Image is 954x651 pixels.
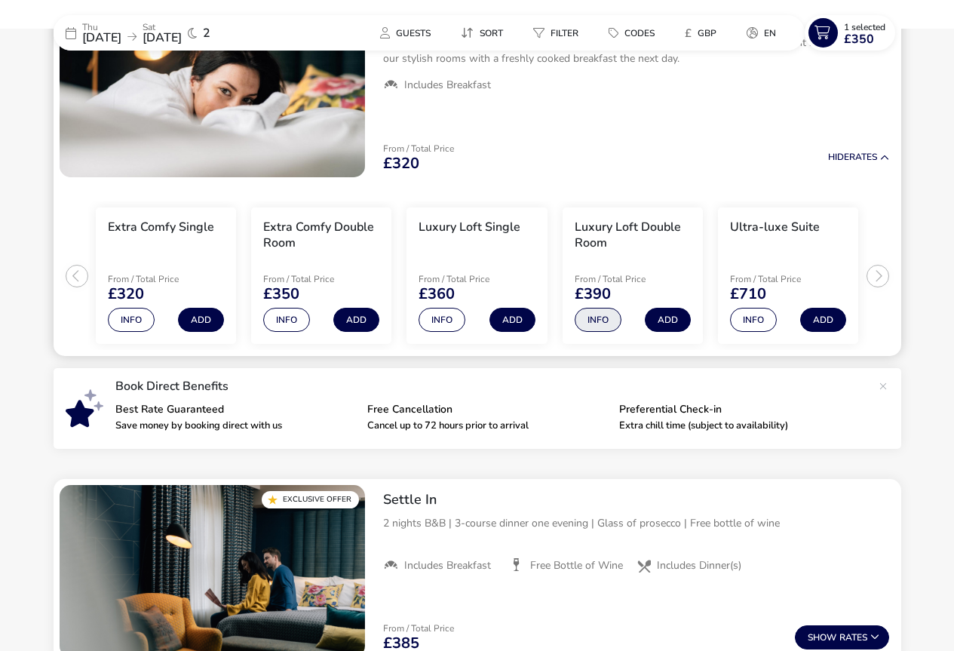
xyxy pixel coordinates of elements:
p: This offer is not available on any other website and is exclusive to you! Enjoy an overnight stay... [383,35,889,66]
span: Hide [828,151,849,163]
button: Info [419,308,465,332]
swiper-slide: 3 / 5 [399,201,554,351]
p: From / Total Price [108,275,215,284]
span: Free Bottle of Wine [530,559,623,573]
button: Info [575,308,621,332]
div: Exclusive Offer [262,491,359,508]
span: GBP [698,27,716,39]
swiper-slide: 5 / 5 [710,201,866,351]
button: HideRates [828,152,889,162]
p: Free Cancellation [367,404,607,415]
h3: Luxury Loft Double Room [575,220,691,251]
span: £350 [844,33,874,45]
button: Codes [597,22,667,44]
span: [DATE] [143,29,182,46]
span: Includes Breakfast [404,78,491,92]
swiper-slide: 1 / 1 [60,5,365,177]
span: 1 Selected [844,21,885,33]
p: From / Total Price [383,144,454,153]
swiper-slide: 2 / 5 [244,201,399,351]
span: Codes [624,27,655,39]
p: From / Total Price [730,275,837,284]
p: From / Total Price [419,275,526,284]
span: Filter [551,27,578,39]
button: Filter [521,22,590,44]
div: Settle In2 nights B&B | 3-course dinner one evening | Glass of prosecco | Free bottle of wineIncl... [371,479,901,585]
button: Add [800,308,846,332]
p: From / Total Price [575,275,682,284]
button: Info [108,308,155,332]
span: 2 [203,27,210,39]
span: Sort [480,27,503,39]
naf-pibe-menu-bar-item: £GBP [673,22,735,44]
span: en [764,27,776,39]
span: £360 [419,287,455,302]
naf-pibe-menu-bar-item: Filter [521,22,597,44]
p: Preferential Check-in [619,404,859,415]
span: £350 [263,287,299,302]
p: 2 nights B&B | 3-course dinner one evening | Glass of prosecco | Free bottle of wine [383,515,889,531]
button: Add [645,308,691,332]
span: £390 [575,287,611,302]
span: Show [808,633,839,643]
span: £320 [108,287,144,302]
p: Best Rate Guaranteed [115,404,355,415]
naf-pibe-menu-bar-item: 1 Selected£350 [805,15,901,51]
button: Add [489,308,535,332]
button: Add [178,308,224,332]
swiper-slide: 1 / 5 [88,201,244,351]
p: From / Total Price [383,624,454,633]
h3: Ultra-luxe Suite [730,220,820,235]
span: Guests [396,27,431,39]
naf-pibe-menu-bar-item: Codes [597,22,673,44]
button: Info [263,308,310,332]
span: £320 [383,156,419,171]
p: From / Total Price [263,275,370,284]
p: Cancel up to 72 hours prior to arrival [367,421,607,431]
button: Guests [368,22,443,44]
h3: Extra Comfy Single [108,220,214,235]
button: 1 Selected£350 [805,15,895,51]
button: Info [730,308,777,332]
h3: Luxury Loft Single [419,220,520,235]
span: [DATE] [82,29,121,46]
span: £710 [730,287,766,302]
swiper-slide: 4 / 5 [555,201,710,351]
button: Add [333,308,379,332]
button: en [735,22,788,44]
naf-pibe-menu-bar-item: Sort [449,22,521,44]
p: Thu [82,23,121,32]
button: Sort [449,22,515,44]
span: Includes Breakfast [404,559,491,573]
p: Extra chill time (subject to availability) [619,421,859,431]
h2: Settle In [383,491,889,508]
i: £ [685,26,692,41]
p: Save money by booking direct with us [115,421,355,431]
div: Thu[DATE]Sat[DATE]2 [54,15,280,51]
naf-pibe-menu-bar-item: en [735,22,794,44]
p: Book Direct Benefits [115,380,871,392]
span: £385 [383,636,419,651]
h3: Extra Comfy Double Room [263,220,379,251]
naf-pibe-menu-bar-item: Guests [368,22,449,44]
button: ShowRates [795,625,889,649]
p: Sat [143,23,182,32]
span: Includes Dinner(s) [657,559,741,573]
button: £GBP [673,22,729,44]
